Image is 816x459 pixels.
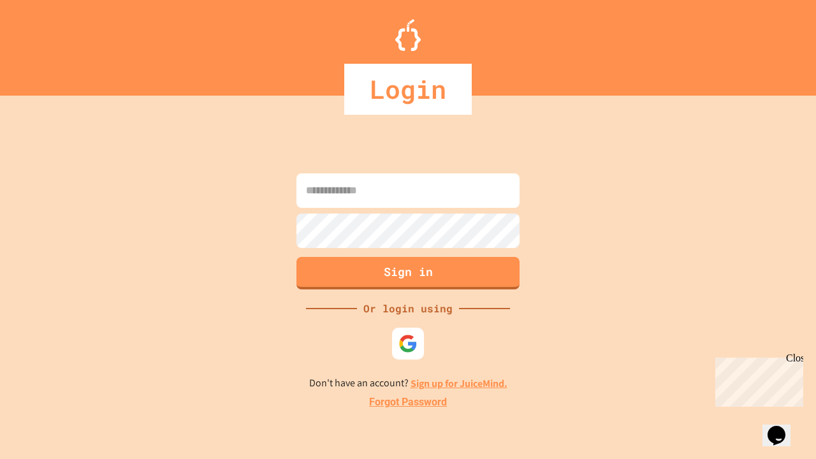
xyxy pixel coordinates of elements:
img: google-icon.svg [398,334,418,353]
p: Don't have an account? [309,375,507,391]
a: Sign up for JuiceMind. [411,377,507,390]
a: Forgot Password [369,395,447,410]
div: Login [344,64,472,115]
div: Chat with us now!Close [5,5,88,81]
img: Logo.svg [395,19,421,51]
iframe: chat widget [762,408,803,446]
iframe: chat widget [710,353,803,407]
button: Sign in [296,257,520,289]
div: Or login using [357,301,459,316]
